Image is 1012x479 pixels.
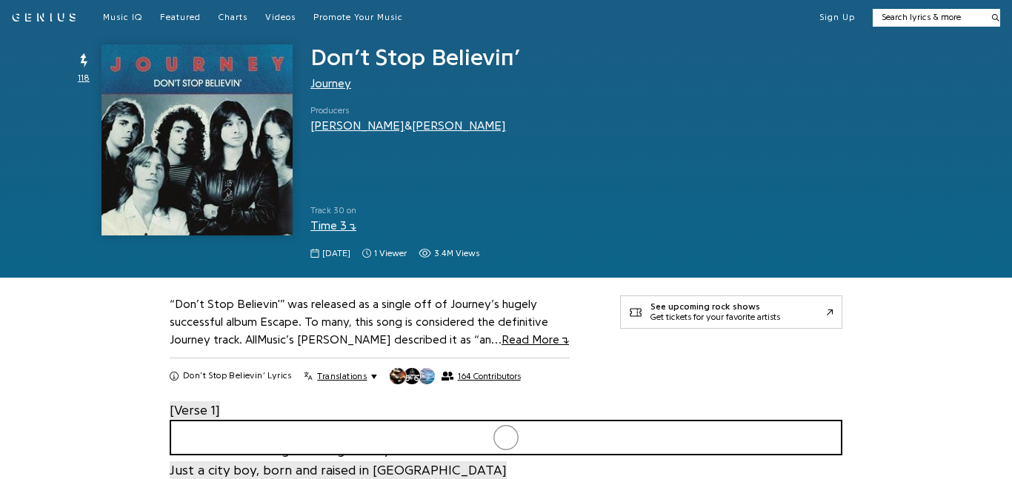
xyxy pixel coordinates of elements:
[170,298,569,346] a: “Don’t Stop Believin'” was released as a single off of Journey’s hugely successful album Escape. ...
[265,12,296,24] a: Videos
[502,334,569,346] span: Read More
[170,461,507,479] span: Just a city boy, born and raised in [GEOGRAPHIC_DATA]
[650,302,780,312] div: See upcoming rock shows
[170,401,220,419] span: [Verse 1]
[819,12,855,24] button: Sign Up
[219,13,247,21] span: Charts
[160,12,201,24] a: Featured
[183,370,292,382] h2: Don’t Stop Believin’ Lyrics
[873,11,983,24] input: Search lyrics & more
[310,104,506,117] span: Producers
[310,46,520,70] span: Don’t Stop Believin’
[310,118,506,135] div: &
[434,247,479,260] span: 3.4M views
[219,12,247,24] a: Charts
[620,295,842,329] a: See upcoming rock showsGet tickets for your favorite artists
[458,371,521,381] span: 164 Contributors
[78,72,90,84] span: 118
[650,312,780,323] div: Get tickets for your favorite artists
[310,220,356,232] a: Time 3
[310,120,405,132] a: [PERSON_NAME]
[374,247,407,260] span: 1 viewer
[317,370,367,382] span: Translations
[419,247,479,260] span: 3,422,324 views
[160,13,201,21] span: Featured
[170,400,220,420] a: [Verse 1]
[101,44,293,235] img: Cover art for Don’t Stop Believin’ by Journey
[362,247,407,260] span: 1 viewer
[322,247,350,260] span: [DATE]
[313,12,403,24] a: Promote Your Music
[304,370,377,382] button: Translations
[412,120,506,132] a: [PERSON_NAME]
[310,78,351,90] a: Journey
[103,13,142,21] span: Music IQ
[265,13,296,21] span: Videos
[389,367,520,385] button: 164 Contributors
[103,12,142,24] a: Music IQ
[313,13,403,21] span: Promote Your Music
[310,204,596,217] span: Track 30 on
